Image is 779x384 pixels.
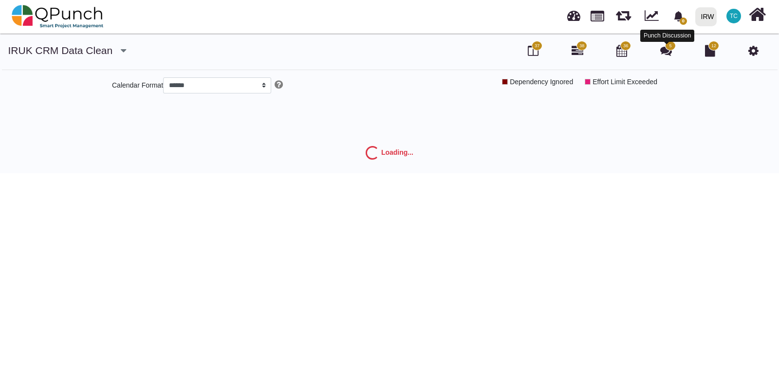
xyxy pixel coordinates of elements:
[381,148,413,156] strong: Loading...
[105,77,389,94] div: Calendar Format
[670,7,687,25] div: Notification
[721,0,747,32] a: TC
[668,0,691,31] a: bell fill0
[673,11,684,21] svg: bell fill
[616,5,631,21] span: Releases
[591,6,604,21] span: Projects
[579,43,584,50] span: 38
[640,0,668,33] div: Dynamic Report
[528,45,538,56] i: Board
[275,80,283,90] i: Calendar view
[572,45,583,56] i: Gantt
[572,49,583,56] a: 38
[583,77,657,87] li: Effort Limit Exceeded
[691,0,721,33] a: IRW
[8,45,113,56] a: IRUK CRM Data Clean
[12,2,104,31] img: qpunch-sp.fa6292f.png
[669,43,672,50] span: 5
[726,9,741,23] span: Tayyib Choudhury
[705,45,715,56] i: Document Library
[701,8,714,25] div: IRW
[535,43,539,50] span: 37
[680,18,687,25] span: 0
[500,77,573,87] li: Dependency Ignored
[730,13,738,19] span: TC
[711,43,716,50] span: 12
[623,43,628,50] span: 36
[640,30,694,42] div: Punch Discussion
[749,5,766,24] i: Home
[616,45,627,56] i: Calendar
[567,6,580,20] span: Dashboard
